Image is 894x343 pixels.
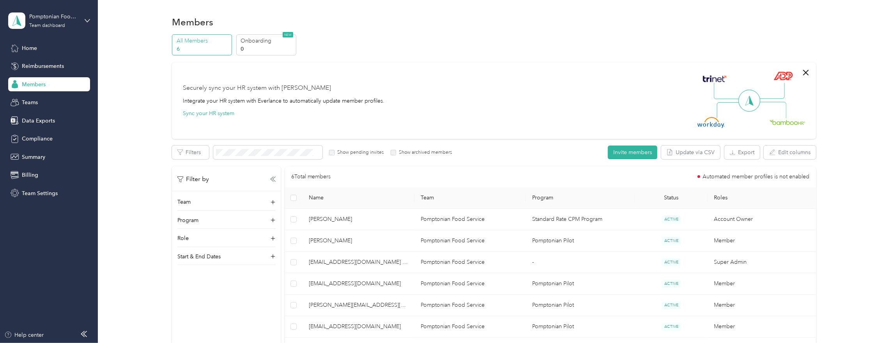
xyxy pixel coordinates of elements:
th: Name [303,187,414,209]
img: Line Right Up [758,83,785,99]
td: Pomptonian Food Service [414,273,526,295]
p: Role [177,234,189,242]
th: Program [526,187,635,209]
div: Integrate your HR system with Everlance to automatically update member profiles. [183,97,384,105]
span: ACTIVE [662,301,681,309]
span: Compliance [22,135,53,143]
td: - [526,252,635,273]
span: [EMAIL_ADDRESS][DOMAIN_NAME] [309,279,408,288]
span: Automated member profiles is not enabled [703,174,810,179]
th: Roles [708,187,820,209]
img: Trinet [701,73,728,84]
td: Member [708,295,820,316]
td: Member [708,230,820,252]
th: Status [635,187,708,209]
td: Pomptonian Food Service [414,209,526,230]
span: ACTIVE [662,258,681,267]
div: Securely sync your HR system with [PERSON_NAME] [183,84,331,93]
span: ACTIVE [662,215,681,224]
td: Member [708,316,820,338]
td: Super Admin [708,252,820,273]
span: ACTIVE [662,280,681,288]
td: Pomptonian Pilot [526,230,635,252]
td: Account Owner [708,209,820,230]
td: Scott Triola [303,230,414,252]
td: Pomptonian Pilot [526,273,635,295]
span: Teams [22,98,38,107]
div: Team dashboard [29,23,65,28]
span: Members [22,80,46,89]
span: [EMAIL_ADDRESS][DOMAIN_NAME] [309,322,408,331]
p: 6 [177,45,230,53]
label: Show archived members [396,149,452,156]
td: Pomptonian Food Service [414,230,526,252]
span: Reimbursements [22,62,64,70]
button: Filters [172,146,209,159]
p: 0 [241,45,294,53]
td: Laila Sayad [303,209,414,230]
td: hogle@pomptonian.com [303,295,414,316]
td: Pomptonian Pilot [526,295,635,316]
span: [PERSON_NAME][EMAIL_ADDRESS][DOMAIN_NAME] [309,301,408,309]
p: Onboarding [241,37,294,45]
td: tskomial@pomptonian.com [303,316,414,338]
span: [EMAIL_ADDRESS][DOMAIN_NAME] (You) [309,258,408,267]
span: [PERSON_NAME] [309,215,408,224]
span: Summary [22,153,45,161]
th: Team [414,187,526,209]
img: Line Left Down [717,102,744,118]
button: Edit columns [764,146,816,159]
td: Member [708,273,820,295]
span: ACTIVE [662,237,681,245]
label: Show pending invites [335,149,384,156]
td: Pomptonian Food Service [414,316,526,338]
td: Pomptonian Food Service [414,252,526,273]
span: Data Exports [22,117,55,125]
button: Export [724,146,760,159]
span: ACTIVE [662,323,681,331]
img: Line Right Down [759,102,786,119]
td: Pomptonian Food Service [414,295,526,316]
p: Start & End Dates [177,252,221,261]
span: Name [309,194,408,201]
div: Pomptonian Food Service [29,12,78,21]
button: Update via CSV [661,146,720,159]
button: Invite members [608,146,657,159]
span: Team Settings [22,189,58,197]
button: Help center [4,331,44,339]
img: Workday [697,117,725,128]
p: All Members [177,37,230,45]
h1: Members [172,18,213,26]
span: [PERSON_NAME] [309,236,408,245]
td: mlevitt@pomptonian.com [303,273,414,295]
span: Home [22,44,37,52]
iframe: Everlance-gr Chat Button Frame [850,299,894,343]
img: ADP [774,71,793,80]
p: 6 Total members [291,172,331,181]
td: Standard Rate CPM Program [526,209,635,230]
span: NEW [283,32,293,37]
p: Filter by [177,174,209,184]
img: BambooHR [770,119,805,125]
span: Billing [22,171,38,179]
button: Sync your HR system [183,109,234,117]
img: Line Left Up [714,83,741,100]
p: Program [177,216,198,224]
td: success+pomptonian@everlance.com (You) [303,252,414,273]
p: Team [177,198,191,206]
td: Pomptonian Pilot [526,316,635,338]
